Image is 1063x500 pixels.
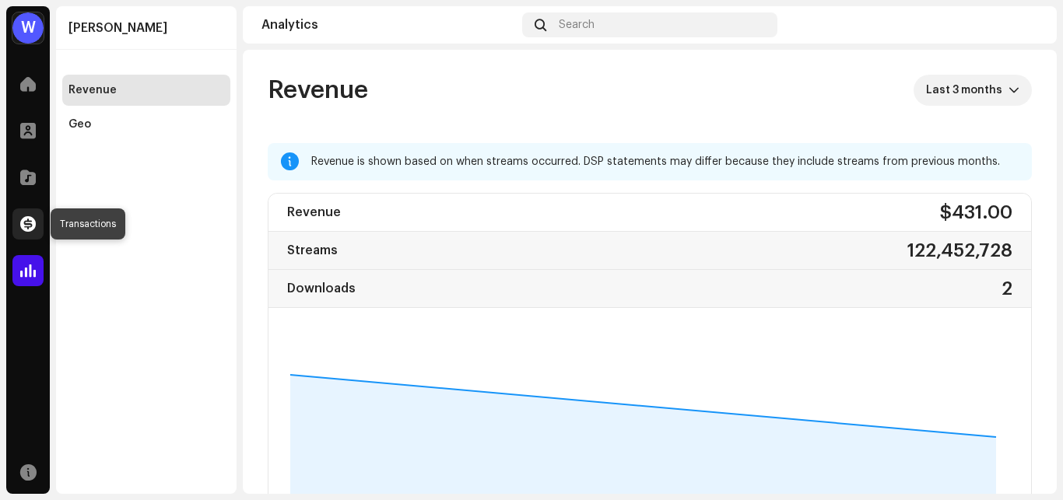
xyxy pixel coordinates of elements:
div: Streams [287,238,338,263]
div: Analytics [261,19,516,31]
div: Revenue [68,84,117,96]
re-m-nav-item: Revenue [62,75,230,106]
div: Geo [68,118,91,131]
div: Downloads [287,276,356,301]
span: Search [559,19,595,31]
re-m-nav-item: Geo [62,109,230,140]
div: Revenue [287,200,341,225]
div: $431.00 [940,200,1012,225]
span: Revenue [268,75,368,106]
div: Revenue is shown based on when streams occurred. DSP statements may differ because they include s... [311,152,1019,171]
div: 2 [1002,276,1012,301]
div: 122,452,728 [907,238,1012,263]
span: Last 3 months [926,75,1009,106]
img: 1f19be3d-3a90-4501-a186-b4783bf2361b [1013,12,1038,37]
div: W [12,12,44,44]
div: dropdown trigger [1009,75,1019,106]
